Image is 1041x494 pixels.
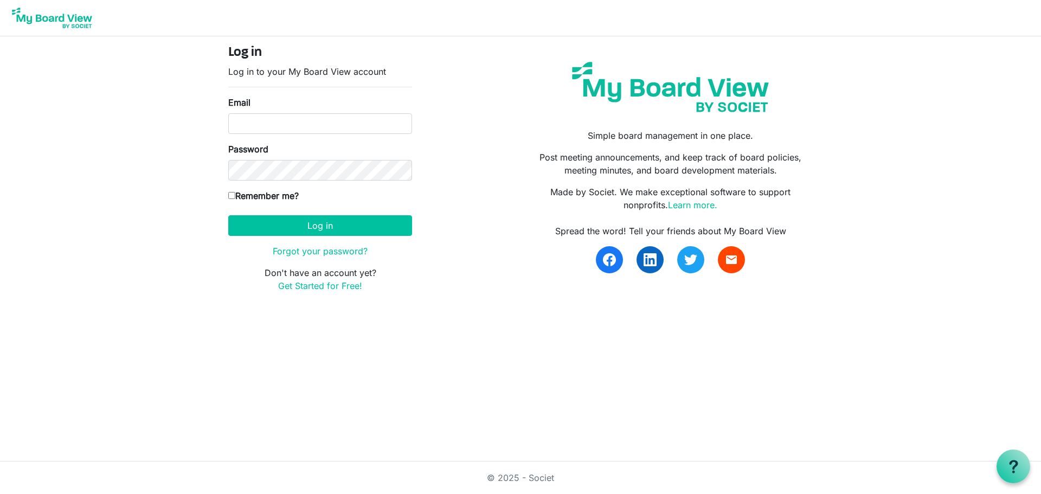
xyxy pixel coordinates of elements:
label: Password [228,143,268,156]
img: facebook.svg [603,253,616,266]
p: Made by Societ. We make exceptional software to support nonprofits. [529,185,813,211]
p: Don't have an account yet? [228,266,412,292]
p: Post meeting announcements, and keep track of board policies, meeting minutes, and board developm... [529,151,813,177]
a: Forgot your password? [273,246,368,256]
button: Log in [228,215,412,236]
span: email [725,253,738,266]
img: my-board-view-societ.svg [564,54,777,120]
label: Remember me? [228,189,299,202]
a: © 2025 - Societ [487,472,554,483]
input: Remember me? [228,192,235,199]
p: Simple board management in one place. [529,129,813,142]
a: Learn more. [668,200,717,210]
a: Get Started for Free! [278,280,362,291]
label: Email [228,96,250,109]
img: My Board View Logo [9,4,95,31]
img: linkedin.svg [644,253,657,266]
h4: Log in [228,45,412,61]
p: Log in to your My Board View account [228,65,412,78]
div: Spread the word! Tell your friends about My Board View [529,224,813,238]
img: twitter.svg [684,253,697,266]
a: email [718,246,745,273]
